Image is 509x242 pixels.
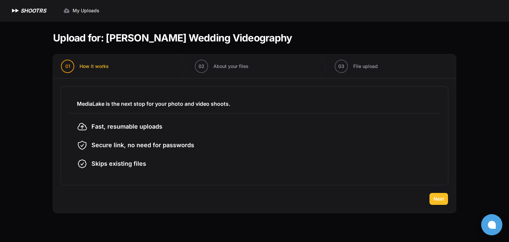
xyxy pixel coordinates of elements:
span: Skips existing files [91,159,146,168]
h1: Upload for: [PERSON_NAME] Wedding Videography [53,32,292,44]
span: How it works [80,63,109,70]
h3: MediaLake is the next stop for your photo and video shoots. [77,100,432,108]
button: Open chat window [481,214,502,235]
a: My Uploads [59,5,103,17]
span: Fast, resumable uploads [91,122,162,131]
span: My Uploads [73,7,99,14]
button: 01 How it works [53,54,117,78]
span: File upload [353,63,378,70]
span: 01 [65,63,70,70]
span: Secure link, no need for passwords [91,141,194,150]
span: 02 [198,63,204,70]
img: SHOOTRS [11,7,21,15]
button: Next [429,193,448,205]
span: Next [433,196,444,202]
button: 02 About your files [187,54,256,78]
h1: SHOOTRS [21,7,46,15]
span: About your files [213,63,249,70]
button: 03 File upload [327,54,386,78]
span: 03 [338,63,344,70]
a: SHOOTRS SHOOTRS [11,7,46,15]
